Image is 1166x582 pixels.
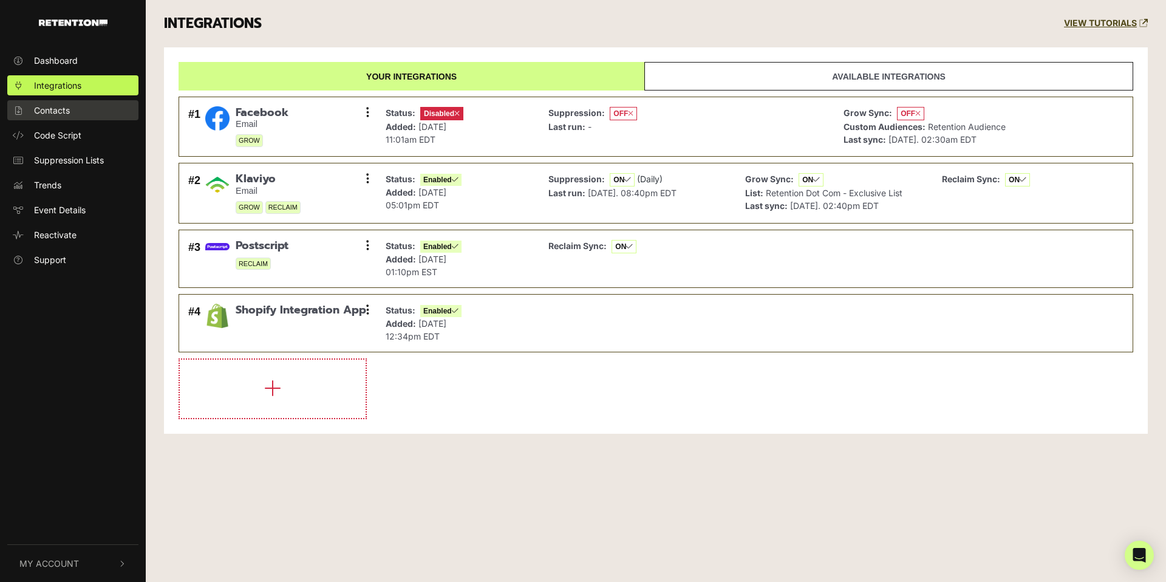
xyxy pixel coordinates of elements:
[236,119,288,129] small: Email
[34,228,77,241] span: Reactivate
[34,179,61,191] span: Trends
[588,188,677,198] span: [DATE]. 08:40pm EDT
[644,62,1133,91] a: Available integrations
[7,545,138,582] button: My Account
[766,188,902,198] span: Retention Dot Com - Exclusive List
[265,201,301,214] span: RECLAIM
[236,173,301,186] span: Klaviyo
[548,108,605,118] strong: Suppression:
[420,174,462,186] span: Enabled
[942,174,1000,184] strong: Reclaim Sync:
[164,15,262,32] h3: INTEGRATIONS
[745,174,794,184] strong: Grow Sync:
[386,122,416,132] strong: Added:
[236,258,271,270] span: RECLAIM
[7,75,138,95] a: Integrations
[386,254,446,277] span: [DATE] 01:10pm EST
[7,100,138,120] a: Contacts
[34,204,86,216] span: Event Details
[610,173,635,187] span: ON
[745,200,788,211] strong: Last sync:
[844,134,886,145] strong: Last sync:
[188,106,200,148] div: #1
[34,54,78,67] span: Dashboard
[386,174,415,184] strong: Status:
[745,188,763,198] strong: List:
[386,254,416,264] strong: Added:
[897,107,924,120] span: OFF
[386,318,416,329] strong: Added:
[39,19,107,26] img: Retention.com
[386,122,446,145] span: [DATE] 11:01am EDT
[386,241,415,251] strong: Status:
[179,62,644,91] a: Your integrations
[236,201,263,214] span: GROW
[7,200,138,220] a: Event Details
[34,104,70,117] span: Contacts
[588,122,592,132] span: -
[799,173,823,187] span: ON
[790,200,879,211] span: [DATE]. 02:40pm EDT
[7,250,138,270] a: Support
[205,106,230,131] img: Facebook
[386,318,446,341] span: [DATE] 12:34pm EDT
[236,304,366,317] span: Shopify Integration App
[188,304,200,343] div: #4
[610,107,637,120] span: OFF
[548,122,585,132] strong: Last run:
[420,107,463,120] span: Disabled
[7,150,138,170] a: Suppression Lists
[34,154,104,166] span: Suppression Lists
[612,240,636,253] span: ON
[236,186,301,196] small: Email
[205,173,230,197] img: Klaviyo
[888,134,977,145] span: [DATE]. 02:30am EDT
[420,241,462,253] span: Enabled
[7,125,138,145] a: Code Script
[844,122,926,132] strong: Custom Audiences:
[386,305,415,315] strong: Status:
[34,79,81,92] span: Integrations
[548,241,607,251] strong: Reclaim Sync:
[7,225,138,245] a: Reactivate
[205,304,230,328] img: Shopify Integration App
[1125,541,1154,570] div: Open Intercom Messenger
[205,243,230,251] img: Postscript
[34,129,81,142] span: Code Script
[637,174,663,184] span: (Daily)
[188,239,200,278] div: #3
[928,122,1006,132] span: Retention Audience
[548,188,585,198] strong: Last run:
[188,173,200,214] div: #2
[420,305,462,317] span: Enabled
[548,174,605,184] strong: Suppression:
[34,253,66,266] span: Support
[236,134,263,147] span: GROW
[236,239,288,253] span: Postscript
[19,557,79,570] span: My Account
[386,187,416,197] strong: Added:
[844,108,892,118] strong: Grow Sync:
[1005,173,1030,187] span: ON
[236,106,288,120] span: Facebook
[1064,18,1148,29] a: VIEW TUTORIALS
[7,50,138,70] a: Dashboard
[7,175,138,195] a: Trends
[386,108,415,118] strong: Status:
